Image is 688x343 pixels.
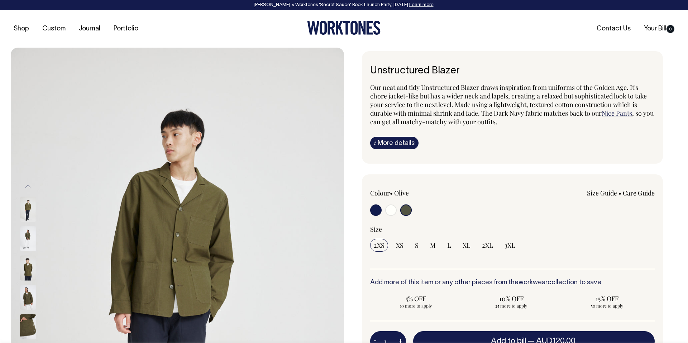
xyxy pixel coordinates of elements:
[415,241,419,250] span: S
[426,239,439,252] input: M
[444,239,455,252] input: L
[565,303,649,309] span: 50 more to apply
[411,239,422,252] input: S
[463,241,470,250] span: XL
[565,294,649,303] span: 15% OFF
[602,109,632,117] a: Nice Pants
[392,239,407,252] input: XS
[20,285,36,310] img: olive
[396,241,403,250] span: XS
[370,225,655,233] div: Size
[519,280,548,286] a: workwear
[370,83,647,117] span: Our neat and tidy Unstructured Blazer draws inspiration from uniforms of the Golden Age. It's cho...
[623,189,655,197] a: Care Guide
[618,189,621,197] span: •
[370,292,462,311] input: 5% OFF 10 more to apply
[641,23,677,35] a: Your Bill0
[466,292,557,311] input: 10% OFF 25 more to apply
[374,303,458,309] span: 10 more to apply
[394,189,409,197] label: Olive
[478,239,497,252] input: 2XL
[20,256,36,281] img: olive
[20,197,36,222] img: olive
[447,241,451,250] span: L
[76,23,103,35] a: Journal
[370,137,419,149] a: iMore details
[666,25,674,33] span: 0
[370,66,655,77] h1: Unstructured Blazer
[469,303,554,309] span: 25 more to apply
[587,189,617,197] a: Size Guide
[374,241,384,250] span: 2XS
[561,292,653,311] input: 15% OFF 50 more to apply
[594,23,634,35] a: Contact Us
[390,189,393,197] span: •
[23,179,33,195] button: Previous
[459,239,474,252] input: XL
[482,241,493,250] span: 2XL
[11,23,32,35] a: Shop
[469,294,554,303] span: 10% OFF
[374,294,458,303] span: 5% OFF
[430,241,436,250] span: M
[7,3,681,8] div: [PERSON_NAME] × Worktones ‘Secret Sauce’ Book Launch Party, [DATE]. .
[20,226,36,251] img: olive
[370,239,388,252] input: 2XS
[501,239,519,252] input: 3XL
[505,241,515,250] span: 3XL
[370,279,655,286] h6: Add more of this item or any other pieces from the collection to save
[111,23,141,35] a: Portfolio
[370,109,654,126] span: , so you can get all matchy-matchy with your outfits.
[370,189,484,197] div: Colour
[39,23,68,35] a: Custom
[374,139,376,146] span: i
[20,314,36,339] img: olive
[409,3,434,7] a: Learn more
